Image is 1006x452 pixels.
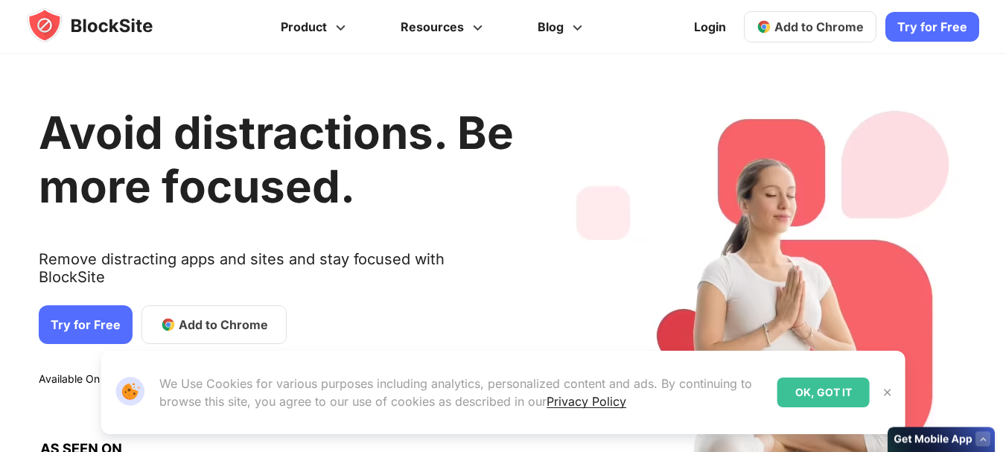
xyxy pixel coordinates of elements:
span: Add to Chrome [774,19,864,34]
img: Close [882,386,894,398]
a: Try for Free [885,12,979,42]
a: Privacy Policy [547,394,626,409]
span: Add to Chrome [179,316,268,334]
text: Available On [39,372,100,387]
h1: Avoid distractions. Be more focused. [39,106,514,213]
img: chrome-icon.svg [757,19,771,34]
p: We Use Cookies for various purposes including analytics, personalized content and ads. By continu... [159,375,765,410]
button: Close [878,383,897,402]
a: Login [685,9,735,45]
a: Add to Chrome [744,11,876,42]
a: Try for Free [39,305,133,344]
a: Add to Chrome [141,305,287,344]
div: OK, GOT IT [777,378,870,407]
img: blocksite-icon.5d769676.svg [27,7,182,43]
text: Remove distracting apps and sites and stay focused with BlockSite [39,250,514,298]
